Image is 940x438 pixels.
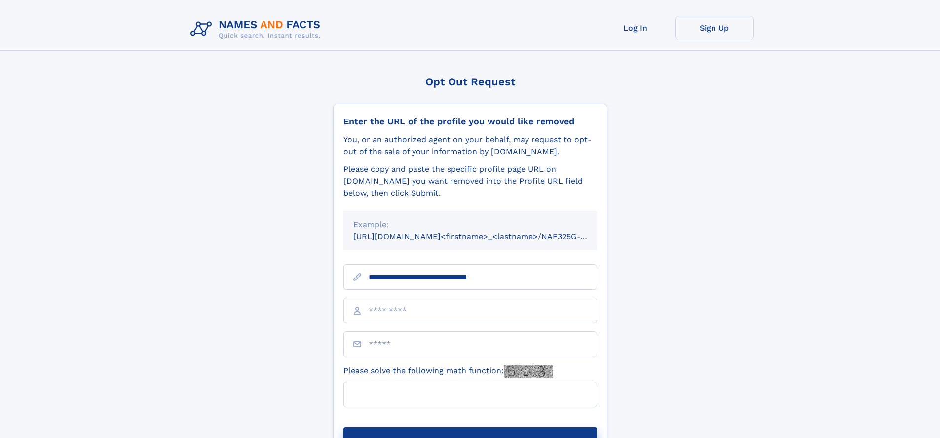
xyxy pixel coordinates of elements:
div: You, or an authorized agent on your behalf, may request to opt-out of the sale of your informatio... [343,134,597,158]
div: Opt Out Request [333,76,607,88]
small: [URL][DOMAIN_NAME]<firstname>_<lastname>/NAF325G-xxxxxxxx [353,232,616,241]
a: Sign Up [675,16,754,40]
div: Please copy and paste the specific profile page URL on [DOMAIN_NAME] you want removed into the Pr... [343,163,597,199]
label: Please solve the following math function: [343,365,553,378]
div: Example: [353,219,587,231]
a: Log In [596,16,675,40]
div: Enter the URL of the profile you would like removed [343,116,597,127]
img: Logo Names and Facts [187,16,329,42]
